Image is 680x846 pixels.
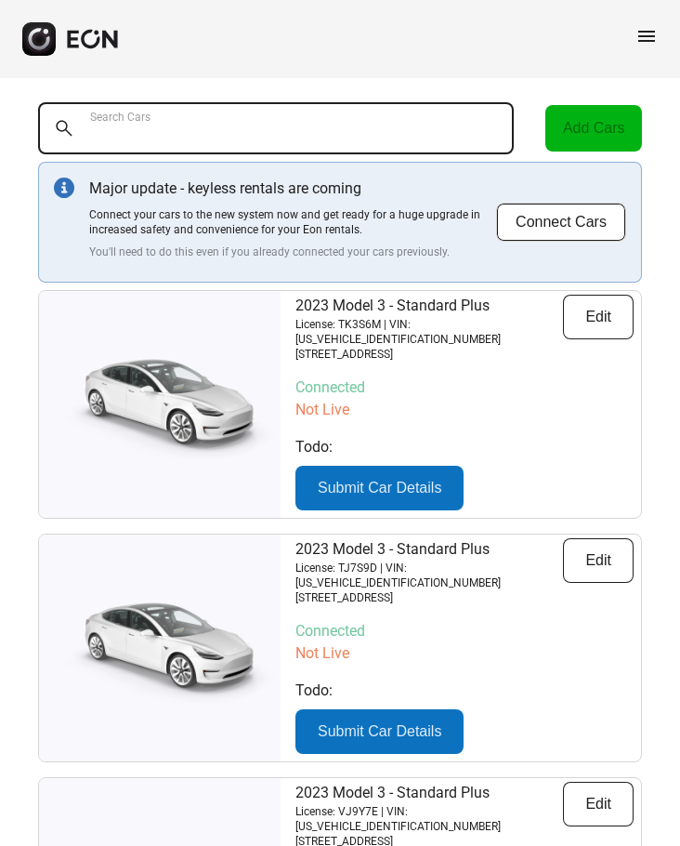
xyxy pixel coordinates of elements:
[563,782,634,826] button: Edit
[295,347,563,362] p: [STREET_ADDRESS]
[563,538,634,583] button: Edit
[295,782,563,804] p: 2023 Model 3 - Standard Plus
[89,245,496,259] p: You'll need to do this even if you already connected your cars previously.
[295,399,634,421] p: Not Live
[635,25,658,47] span: menu
[295,709,464,754] button: Submit Car Details
[295,680,634,702] p: Todo:
[295,466,464,510] button: Submit Car Details
[295,620,634,642] p: Connected
[295,561,563,590] p: License: TJ7S9D | VIN: [US_VEHICLE_IDENTIFICATION_NUMBER]
[295,590,563,605] p: [STREET_ADDRESS]
[89,178,496,200] p: Major update - keyless rentals are coming
[39,588,281,708] img: car
[295,377,634,399] p: Connected
[39,344,281,465] img: car
[295,642,634,665] p: Not Live
[54,178,74,198] img: info
[295,436,634,458] p: Todo:
[295,538,563,561] p: 2023 Model 3 - Standard Plus
[295,295,563,317] p: 2023 Model 3 - Standard Plus
[295,804,563,834] p: License: VJ9Y7E | VIN: [US_VEHICLE_IDENTIFICATION_NUMBER]
[89,207,496,237] p: Connect your cars to the new system now and get ready for a huge upgrade in increased safety and ...
[563,295,634,339] button: Edit
[496,203,626,242] button: Connect Cars
[90,110,150,125] label: Search Cars
[295,317,563,347] p: License: TK3S6M | VIN: [US_VEHICLE_IDENTIFICATION_NUMBER]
